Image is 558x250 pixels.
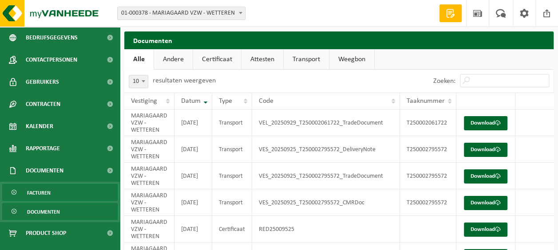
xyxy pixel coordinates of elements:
a: Weegbon [329,49,374,70]
td: MARIAGAARD VZW - WETTEREN [124,189,174,216]
span: 10 [129,75,148,88]
span: Type [219,98,232,105]
a: Transport [284,49,329,70]
td: Transport [212,109,252,136]
td: VES_20250925_T250002795572_TradeDocument [252,163,400,189]
td: [DATE] [174,163,212,189]
td: [DATE] [174,189,212,216]
td: VES_20250925_T250002795572_CMRDoc [252,189,400,216]
span: Taaknummer [407,98,445,105]
td: MARIAGAARD VZW - WETTEREN [124,163,174,189]
label: resultaten weergeven [153,77,216,84]
td: [DATE] [174,136,212,163]
td: Transport [212,136,252,163]
td: MARIAGAARD VZW - WETTEREN [124,109,174,136]
td: [DATE] [174,109,212,136]
span: Kalender [26,115,53,137]
span: Contracten [26,93,60,115]
span: 01-000378 - MARIAGAARD VZW - WETTEREN [118,7,245,20]
a: Alle [124,49,154,70]
span: Datum [181,98,201,105]
span: Vestiging [131,98,157,105]
h2: Documenten [124,31,554,49]
td: RED25009525 [252,216,400,242]
a: Download [464,223,507,237]
span: Documenten [27,203,60,220]
td: Certificaat [212,216,252,242]
td: Transport [212,189,252,216]
td: MARIAGAARD VZW - WETTEREN [124,136,174,163]
a: Download [464,196,507,210]
span: Gebruikers [26,71,59,93]
span: Contactpersonen [26,49,77,71]
a: Download [464,169,507,184]
span: Rapportage [26,137,60,160]
td: VES_20250925_T250002795572_DeliveryNote [252,136,400,163]
td: T250002795572 [400,163,456,189]
td: T250002795572 [400,189,456,216]
a: Certificaat [193,49,241,70]
td: VEL_20250929_T250002061722_TradeDocument [252,109,400,136]
span: Facturen [27,184,51,201]
a: Download [464,116,507,130]
a: Documenten [2,203,118,220]
span: Code [259,98,273,105]
span: 01-000378 - MARIAGAARD VZW - WETTEREN [117,7,245,20]
a: Download [464,143,507,157]
span: Product Shop [26,222,66,244]
a: Attesten [241,49,283,70]
span: Documenten [26,160,63,182]
td: Transport [212,163,252,189]
td: MARIAGAARD VZW - WETTEREN [124,216,174,242]
a: Andere [154,49,193,70]
td: T250002795572 [400,136,456,163]
span: Bedrijfsgegevens [26,27,78,49]
label: Zoeken: [433,78,455,85]
a: Facturen [2,184,118,201]
td: T250002061722 [400,109,456,136]
td: [DATE] [174,216,212,242]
